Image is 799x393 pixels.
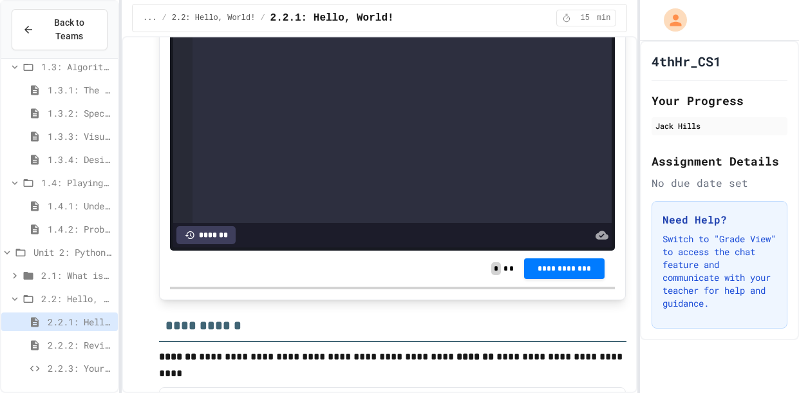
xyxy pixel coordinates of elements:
[663,233,776,310] p: Switch to "Grade View" to access the chat feature and communicate with your teacher for help and ...
[48,129,113,143] span: 1.3.3: Visualizing Logic with Flowcharts
[48,222,113,236] span: 1.4.2: Problem Solving Reflection
[41,176,113,189] span: 1.4: Playing Games
[270,10,394,26] span: 2.2.1: Hello, World!
[48,106,113,120] span: 1.3.2: Specifying Ideas with Pseudocode
[652,91,787,110] h2: Your Progress
[172,13,256,23] span: 2.2: Hello, World!
[575,13,596,23] span: 15
[162,13,167,23] span: /
[663,212,776,227] h3: Need Help?
[650,5,690,35] div: My Account
[48,83,113,97] span: 1.3.1: The Power of Algorithms
[652,152,787,170] h2: Assignment Details
[260,13,265,23] span: /
[48,361,113,375] span: 2.2.3: Your Name and Favorite Movie
[42,16,97,43] span: Back to Teams
[41,292,113,305] span: 2.2: Hello, World!
[48,153,113,166] span: 1.3.4: Designing Flowcharts
[41,60,113,73] span: 1.3: Algorithms - from Pseudocode to Flowcharts
[143,13,157,23] span: ...
[48,315,113,329] span: 2.2.1: Hello, World!
[12,9,108,50] button: Back to Teams
[33,245,113,259] span: Unit 2: Python Fundamentals
[48,338,113,352] span: 2.2.2: Review - Hello, World!
[48,199,113,213] span: 1.4.1: Understanding Games with Flowcharts
[652,52,721,70] h1: 4thHr_CS1
[597,13,611,23] span: min
[655,120,784,131] div: Jack Hills
[41,269,113,282] span: 2.1: What is Code?
[652,175,787,191] div: No due date set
